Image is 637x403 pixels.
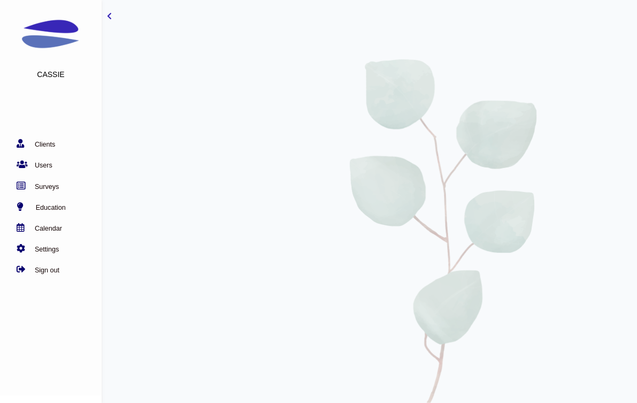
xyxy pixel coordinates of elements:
[107,11,112,22] a: toggle-sidebar
[1,202,96,213] a: education
[35,267,59,274] span: Sign out
[35,183,59,191] span: Surveys
[122,32,573,403] img: home-background-img.png
[19,3,83,67] img: main_logo.svg
[36,204,66,211] span: Education
[35,162,52,169] span: Users
[35,141,56,148] span: Clients
[35,246,59,253] span: Settings
[35,225,62,232] span: Calendar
